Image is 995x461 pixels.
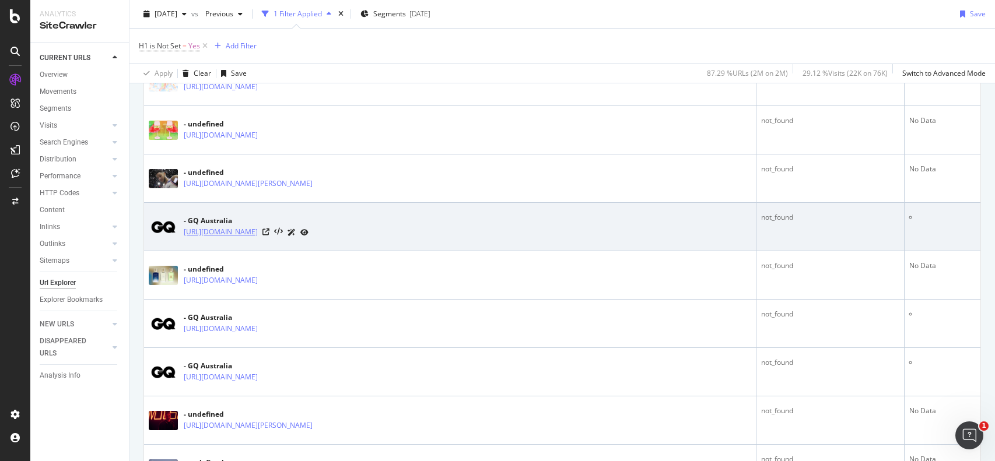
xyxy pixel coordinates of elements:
div: DISAPPEARED URLS [40,335,99,360]
img: main image [149,266,178,285]
div: - GQ Australia [184,312,309,323]
button: Switch to Advanced Mode [898,64,986,83]
a: Analysis Info [40,369,121,382]
div: No Data [909,406,976,416]
button: [DATE] [139,5,191,23]
div: Sitemaps [40,255,69,267]
button: Clear [178,64,211,83]
a: Visits [40,119,109,132]
div: Save [970,9,986,19]
a: Segments [40,103,121,115]
div: 87.29 % URLs ( 2M on 2M ) [707,68,788,78]
span: 1 [979,421,989,431]
a: Performance [40,170,109,182]
a: Sitemaps [40,255,109,267]
button: Apply [139,64,173,83]
a: [URL][DOMAIN_NAME] [184,275,258,286]
div: Outlinks [40,238,65,250]
div: Switch to Advanced Mode [902,68,986,78]
div: not_found [761,115,899,126]
a: CURRENT URLS [40,52,109,64]
div: Clear [194,68,211,78]
div: No Data [909,164,976,174]
a: URL Inspection [300,226,309,238]
div: Save [231,68,247,78]
a: [URL][DOMAIN_NAME] [184,226,258,238]
img: main image [149,309,178,338]
span: Yes [188,38,200,54]
a: NEW URLS [40,318,109,330]
img: main image [149,212,178,241]
div: NEW URLS [40,318,74,330]
img: main image [149,169,178,188]
iframe: Intercom live chat [955,421,983,449]
div: Apply [155,68,173,78]
a: [URL][DOMAIN_NAME] [184,371,258,383]
button: Save [955,5,986,23]
div: Analytics [40,9,120,19]
div: Performance [40,170,80,182]
div: Segments [40,103,71,115]
div: not_found [761,164,899,174]
div: Content [40,204,65,216]
a: Movements [40,86,121,98]
div: Url Explorer [40,277,76,289]
button: View HTML Source [274,228,283,236]
div: Visits [40,119,57,132]
div: Overview [40,69,68,81]
div: No Data [909,115,976,126]
div: not_found [761,261,899,271]
div: Search Engines [40,136,88,149]
div: not_found [761,212,899,223]
div: not_found [761,309,899,319]
a: Overview [40,69,121,81]
a: AI Url Details [288,226,296,238]
img: main image [149,121,178,140]
div: - undefined [184,409,363,420]
a: Url Explorer [40,277,121,289]
div: SiteCrawler [40,19,120,33]
div: Analysis Info [40,369,80,382]
a: [URL][DOMAIN_NAME] [184,81,258,93]
a: Explorer Bookmarks [40,294,121,306]
span: Segments [373,9,406,19]
div: - undefined [184,264,309,275]
button: Segments[DATE] [356,5,435,23]
a: HTTP Codes [40,187,109,199]
button: Save [216,64,247,83]
div: - undefined [184,167,363,178]
a: [URL][DOMAIN_NAME][PERSON_NAME] [184,420,313,431]
span: 2025 Aug. 13th [155,9,177,19]
a: DISAPPEARED URLS [40,335,109,360]
a: Visit Online Page [262,228,269,235]
img: main image [149,411,178,430]
div: [DATE] [409,9,430,19]
div: times [336,8,346,20]
a: Distribution [40,153,109,166]
a: Search Engines [40,136,109,149]
a: [URL][DOMAIN_NAME][PERSON_NAME] [184,178,313,189]
div: 1 Filter Applied [274,9,322,19]
a: Outlinks [40,238,109,250]
div: - GQ Australia [184,216,309,226]
div: Movements [40,86,76,98]
a: [URL][DOMAIN_NAME] [184,129,258,141]
div: - GQ Australia [184,361,309,371]
div: - undefined [184,119,309,129]
div: HTTP Codes [40,187,79,199]
button: Previous [201,5,247,23]
span: vs [191,9,201,19]
a: Content [40,204,121,216]
div: Distribution [40,153,76,166]
button: Add Filter [210,39,257,53]
div: Inlinks [40,221,60,233]
a: [URL][DOMAIN_NAME] [184,323,258,335]
div: not_found [761,406,899,416]
span: = [183,41,187,51]
img: main image [149,357,178,386]
span: Previous [201,9,233,19]
span: H1 is Not Set [139,41,181,51]
div: CURRENT URLS [40,52,90,64]
button: 1 Filter Applied [257,5,336,23]
a: Inlinks [40,221,109,233]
